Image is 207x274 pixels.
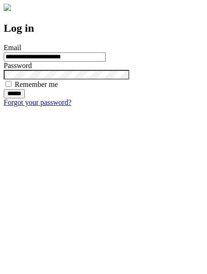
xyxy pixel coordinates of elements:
img: logo-4e3dc11c47720685a147b03b5a06dd966a58ff35d612b21f08c02c0306f2b779.png [4,4,11,11]
label: Password [4,62,32,69]
label: Email [4,44,21,51]
a: Forgot your password? [4,98,71,106]
label: Remember me [15,80,58,88]
h2: Log in [4,22,203,34]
